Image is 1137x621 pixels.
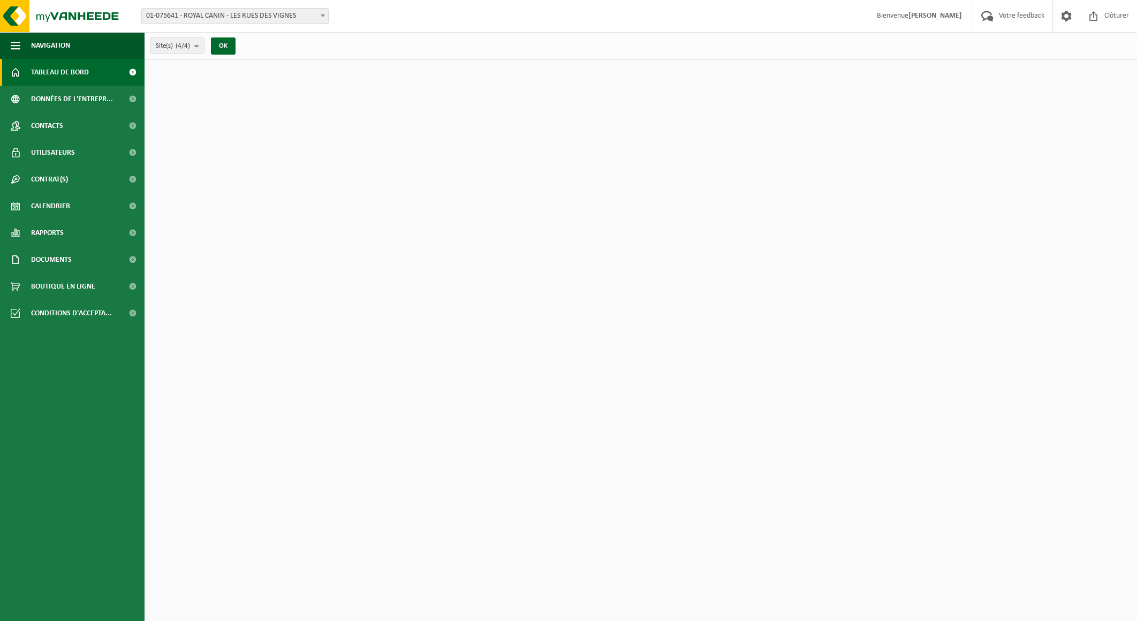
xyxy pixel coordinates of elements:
[31,166,68,193] span: Contrat(s)
[142,9,328,24] span: 01-075641 - ROYAL CANIN - LES RUES DES VIGNES
[908,12,962,20] strong: [PERSON_NAME]
[141,8,329,24] span: 01-075641 - ROYAL CANIN - LES RUES DES VIGNES
[31,112,63,139] span: Contacts
[31,59,89,86] span: Tableau de bord
[31,139,75,166] span: Utilisateurs
[176,42,190,49] count: (4/4)
[150,37,204,54] button: Site(s)(4/4)
[31,193,70,219] span: Calendrier
[211,37,236,55] button: OK
[31,300,112,327] span: Conditions d'accepta...
[31,246,72,273] span: Documents
[31,219,64,246] span: Rapports
[156,38,190,54] span: Site(s)
[31,32,70,59] span: Navigation
[31,86,113,112] span: Données de l'entrepr...
[31,273,95,300] span: Boutique en ligne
